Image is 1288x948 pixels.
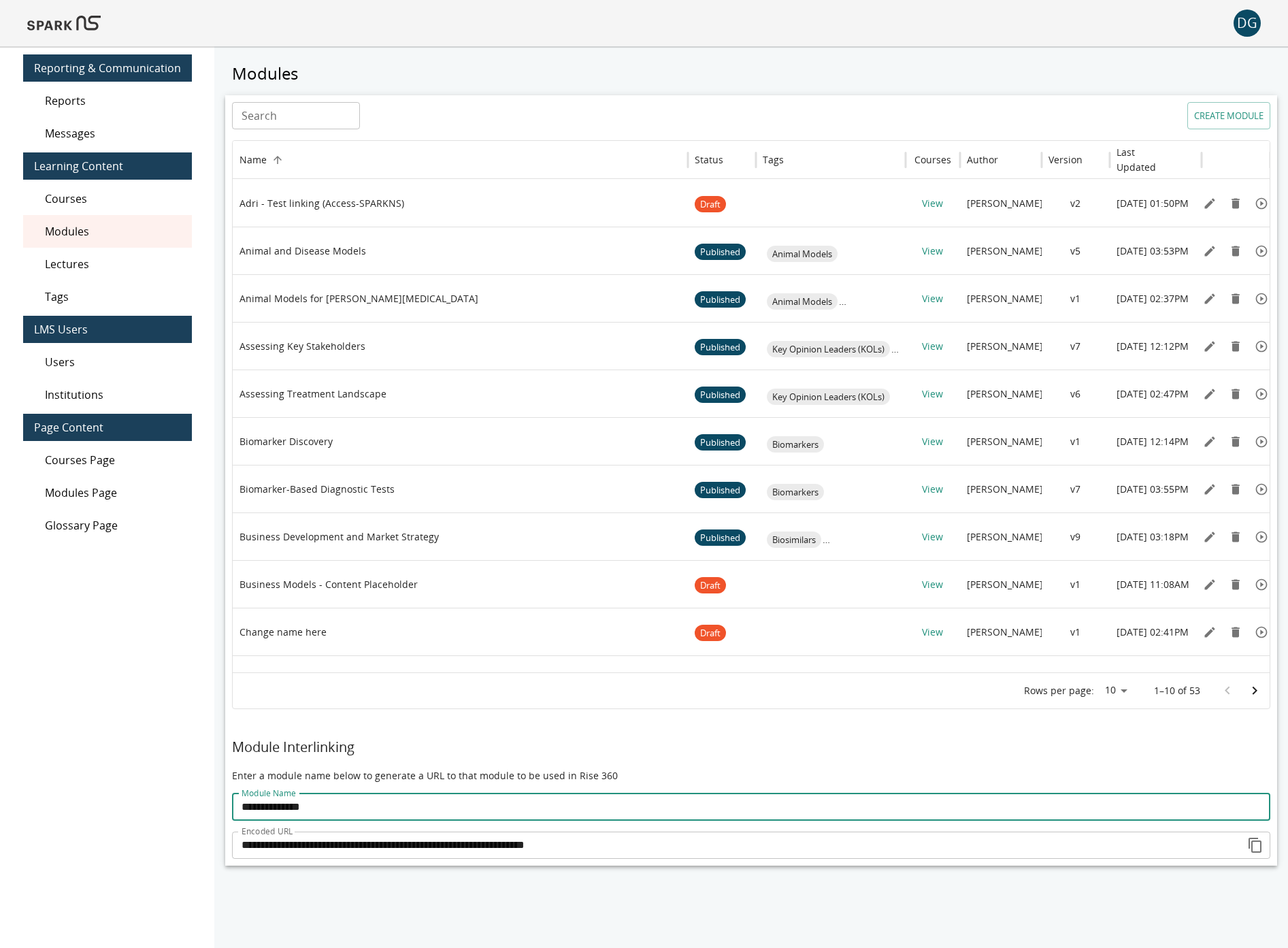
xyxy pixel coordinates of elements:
[1229,625,1242,639] svg: Remove
[1255,244,1268,258] svg: Preview
[23,84,192,117] div: Reports
[240,340,365,353] p: Assessing Key Stakeholders
[1203,435,1217,448] svg: Edit
[23,182,192,215] div: Courses
[922,387,943,400] a: View
[1251,527,1272,547] button: Preview
[1234,10,1261,37] div: DG
[1117,530,1189,544] p: [DATE] 03:18PM
[45,125,181,142] span: Messages
[1255,197,1268,210] svg: Preview
[23,280,192,313] div: Tags
[1251,193,1272,214] button: Preview
[1117,435,1189,448] p: [DATE] 12:14PM
[1251,431,1272,452] button: Preview
[23,414,192,441] div: Page Content
[1203,483,1217,496] svg: Edit
[922,244,943,257] a: View
[34,158,181,174] span: Learning Content
[240,153,267,166] div: Name
[1117,483,1189,496] p: [DATE] 03:55PM
[1251,289,1272,309] button: Preview
[45,387,181,403] span: Institutions
[240,435,333,448] p: Biomarker Discovery
[1200,527,1220,547] button: Edit
[922,483,943,495] a: View
[1203,387,1217,401] svg: Edit
[242,787,296,799] label: Module Name
[23,117,192,150] div: Messages
[1042,322,1110,370] div: v7
[1203,578,1217,591] svg: Edit
[23,248,192,280] div: Lectures
[240,483,395,496] p: Biomarker-Based Diagnostic Tests
[1203,340,1217,353] svg: Edit
[695,181,726,228] span: Draft
[45,452,181,468] span: Courses Page
[232,769,1270,783] p: Enter a module name below to generate a URL to that module to be used in Rise 360
[1225,527,1246,547] button: Remove
[1255,387,1268,401] svg: Preview
[967,435,1043,448] p: [PERSON_NAME]
[1117,387,1189,401] p: [DATE] 02:47PM
[23,54,192,82] div: Reporting & Communication
[1225,622,1246,642] button: Remove
[1117,340,1189,353] p: [DATE] 12:12PM
[1200,384,1220,404] button: Edit
[1200,622,1220,642] button: Edit
[1042,465,1110,512] div: v7
[695,324,746,371] span: Published
[23,346,192,378] div: Users
[1229,578,1242,591] svg: Remove
[1042,370,1110,417] div: v6
[1203,292,1217,306] svg: Edit
[1203,625,1217,639] svg: Edit
[967,483,1043,496] p: [PERSON_NAME]
[1255,625,1268,639] svg: Preview
[922,340,943,353] a: View
[1251,241,1272,261] button: Preview
[1251,622,1272,642] button: Preview
[695,372,746,419] span: Published
[1200,193,1220,214] button: Edit
[1203,197,1217,210] svg: Edit
[34,419,181,436] span: Page Content
[967,244,1043,258] p: [PERSON_NAME]
[240,197,404,210] p: Adri - Test linking (Access-SPARKNS)
[240,625,327,639] p: Change name here
[34,60,181,76] span: Reporting & Communication
[1255,578,1268,591] svg: Preview
[1200,241,1220,261] button: Edit
[1255,292,1268,306] svg: Preview
[45,256,181,272] span: Lectures
[232,736,1270,758] h6: Module Interlinking
[967,153,998,166] div: Author
[1229,387,1242,401] svg: Remove
[1229,483,1242,496] svg: Remove
[1000,150,1019,169] button: Sort
[23,46,192,547] nav: main
[45,354,181,370] span: Users
[967,625,1043,639] p: [PERSON_NAME]
[23,509,192,542] div: Glossary Page
[1042,560,1110,608] div: v1
[1042,274,1110,322] div: v1
[1200,479,1220,500] button: Edit
[1117,292,1189,306] p: [DATE] 02:37PM
[268,150,287,169] button: Sort
[1042,227,1110,274] div: v5
[1229,292,1242,306] svg: Remove
[695,467,746,514] span: Published
[1200,336,1220,357] button: Edit
[785,150,804,169] button: Sort
[967,530,1043,544] p: [PERSON_NAME]
[1255,530,1268,544] svg: Preview
[1225,479,1246,500] button: Remove
[695,229,746,276] span: Published
[1255,340,1268,353] svg: Preview
[1229,435,1242,448] svg: Remove
[1229,530,1242,544] svg: Remove
[695,419,746,466] span: Published
[922,530,943,543] a: View
[725,150,744,169] button: Sort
